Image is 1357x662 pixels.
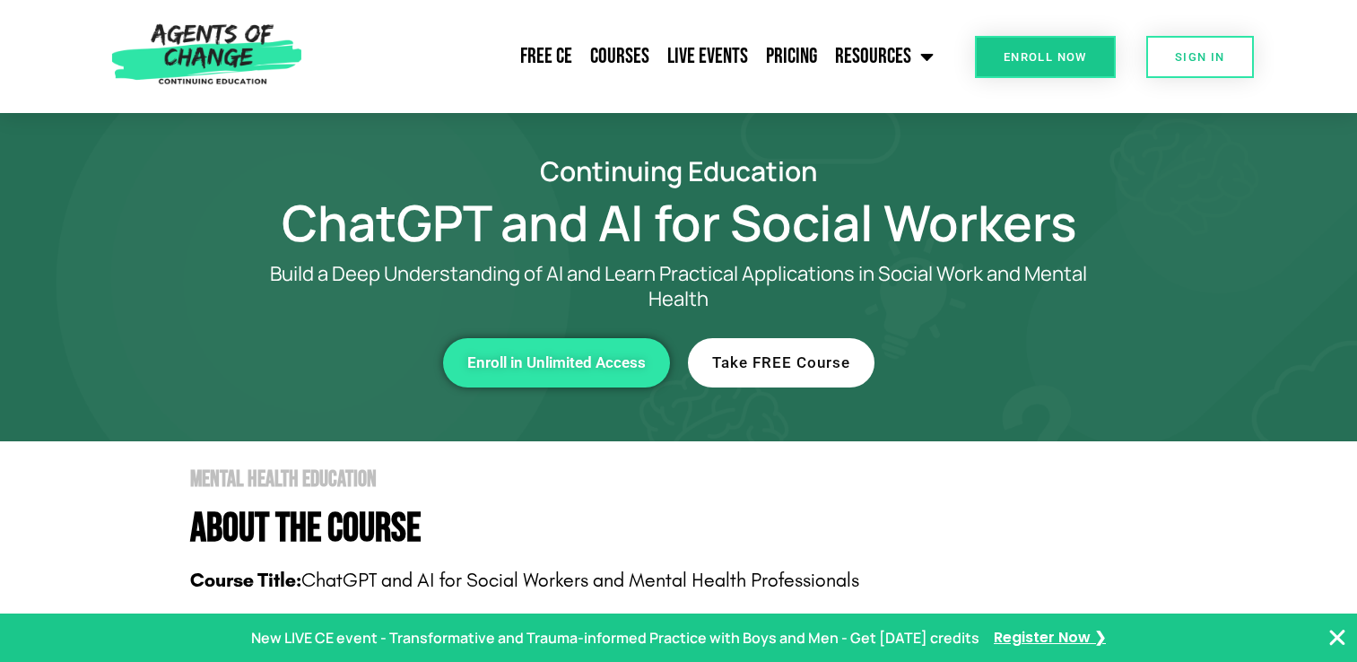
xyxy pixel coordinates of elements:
[467,355,646,370] span: Enroll in Unlimited Access
[190,567,1190,595] p: ChatGPT and AI for Social Workers and Mental Health Professionals
[190,468,1190,491] h2: Mental Health Education
[511,34,581,79] a: Free CE
[443,338,670,388] a: Enroll in Unlimited Access
[581,34,658,79] a: Courses
[251,625,979,651] p: New LIVE CE event - Transformative and Trauma-informed Practice with Boys and Men - Get [DATE] cr...
[658,34,757,79] a: Live Events
[975,36,1116,78] a: Enroll Now
[1004,51,1087,63] span: Enroll Now
[1175,51,1225,63] span: SIGN IN
[310,34,944,79] nav: Menu
[168,158,1190,184] h2: Continuing Education
[688,338,874,388] a: Take FREE Course
[712,355,850,370] span: Take FREE Course
[190,569,301,592] b: Course Title:
[168,202,1190,243] h1: ChatGPT and AI for Social Workers
[826,34,943,79] a: Resources
[1146,36,1254,78] a: SIGN IN
[239,261,1118,311] p: Build a Deep Understanding of AI and Learn Practical Applications in Social Work and Mental Health
[994,625,1106,651] a: Register Now ❯
[1327,627,1348,649] button: Close Banner
[190,509,1190,549] h4: About The Course
[757,34,826,79] a: Pricing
